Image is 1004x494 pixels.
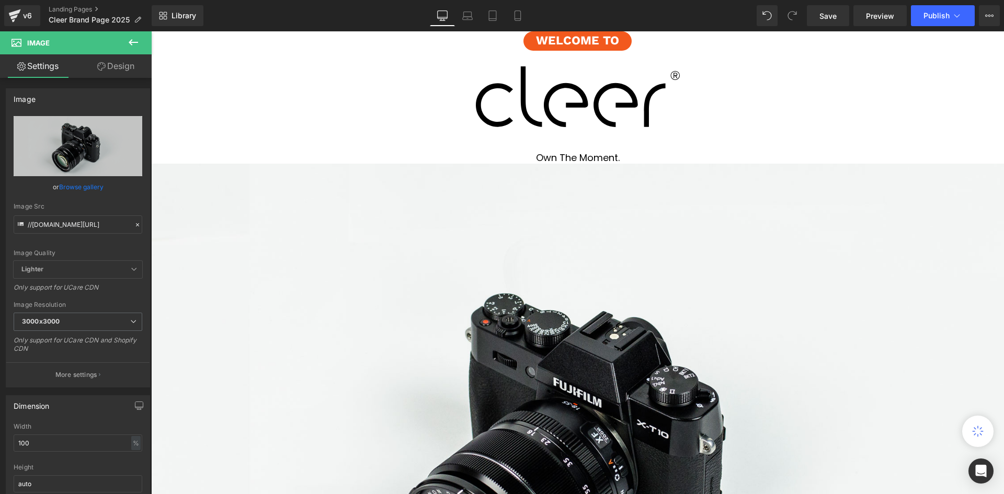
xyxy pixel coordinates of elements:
[152,5,203,26] a: New Library
[14,434,142,452] input: auto
[49,16,130,24] span: Cleer Brand Page 2025
[14,203,142,210] div: Image Src
[14,396,50,410] div: Dimension
[14,283,142,298] div: Only support for UCare CDN
[430,5,455,26] a: Desktop
[979,5,1000,26] button: More
[505,5,530,26] a: Mobile
[14,423,142,430] div: Width
[78,54,154,78] a: Design
[14,249,142,257] div: Image Quality
[21,9,34,22] div: v6
[14,475,142,492] input: auto
[14,301,142,308] div: Image Resolution
[59,178,104,196] a: Browse gallery
[14,215,142,234] input: Link
[968,458,994,484] div: Open Intercom Messenger
[866,10,894,21] span: Preview
[14,464,142,471] div: Height
[27,39,50,47] span: Image
[21,265,43,273] b: Lighter
[49,5,152,14] a: Landing Pages
[4,5,40,26] a: v6
[911,5,975,26] button: Publish
[131,436,141,450] div: %
[6,362,150,387] button: More settings
[22,317,60,325] b: 3000x3000
[819,10,837,21] span: Save
[55,370,97,380] p: More settings
[923,12,950,20] span: Publish
[455,5,480,26] a: Laptop
[480,5,505,26] a: Tablet
[853,5,907,26] a: Preview
[782,5,803,26] button: Redo
[757,5,778,26] button: Undo
[14,336,142,360] div: Only support for UCare CDN and Shopify CDN
[14,89,36,104] div: Image
[172,11,196,20] span: Library
[14,181,142,192] div: or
